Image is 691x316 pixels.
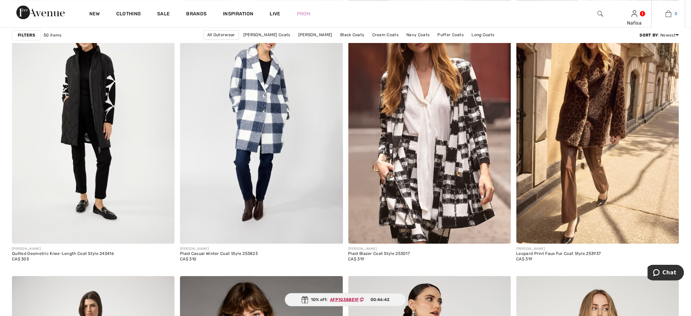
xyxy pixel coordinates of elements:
[348,257,364,261] span: CA$ 319
[44,32,61,38] span: 50 items
[12,252,114,256] div: Quilted Geometric Knee-Length Coat Style 243416
[337,30,367,39] a: Black Coats
[675,11,678,17] span: 0
[180,257,196,261] span: CA$ 310
[297,10,311,17] a: Prom
[348,252,410,256] div: Plaid Blazer Coat Style 253017
[12,257,29,261] span: CA$ 305
[270,10,281,17] a: Live
[468,30,498,39] a: Long Coats
[301,296,308,303] img: Gift.svg
[12,246,114,252] div: [PERSON_NAME]
[648,265,684,282] iframe: To enrich screen reader interactions, please activate Accessibility in Grammarly extension settings
[640,32,679,38] div: : Newest
[330,297,359,302] ins: AFP1038BE1F
[516,246,601,252] div: [PERSON_NAME]
[240,30,294,39] a: [PERSON_NAME] Coats
[618,19,651,27] div: Nafisa
[186,11,207,18] a: Brands
[116,11,141,18] a: Clothing
[632,10,637,18] img: My Info
[516,252,601,256] div: Leopard Print Faux Fur Coat Style 253937
[632,10,637,17] a: Sign In
[204,30,239,40] a: All Outerwear
[348,246,410,252] div: [PERSON_NAME]
[295,30,336,39] a: [PERSON_NAME]
[371,297,389,303] span: 00:46:42
[16,5,65,19] img: 1ère Avenue
[18,32,35,38] strong: Filters
[157,11,170,18] a: Sale
[403,30,433,39] a: Navy Coats
[598,10,603,18] img: search the website
[666,10,672,18] img: My Bag
[369,30,402,39] a: Cream Coats
[516,257,532,261] span: CA$ 319
[180,246,258,252] div: [PERSON_NAME]
[434,30,467,39] a: Puffer Coats
[180,252,258,256] div: Plaid Casual Winter Coat Style 253823
[223,11,253,18] span: Inspiration
[285,293,406,306] div: 10% off:
[640,33,658,38] strong: Sort By
[652,10,685,18] a: 0
[89,11,100,18] a: New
